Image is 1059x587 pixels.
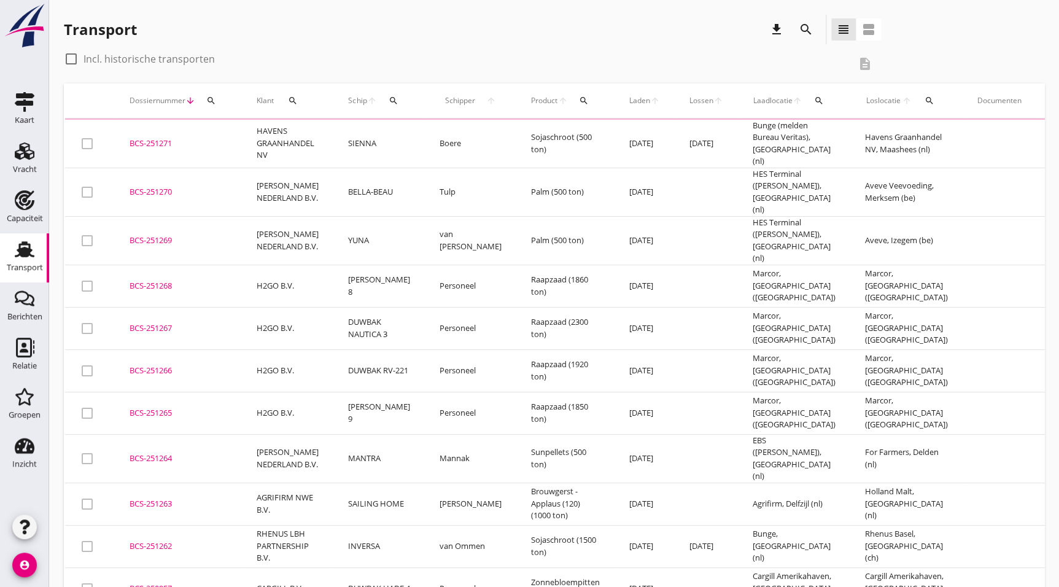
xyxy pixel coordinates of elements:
[425,216,516,265] td: van [PERSON_NAME]
[242,483,333,525] td: AGRIFIRM NWE B.V.
[425,434,516,483] td: Mannak
[615,525,675,567] td: [DATE]
[7,214,43,222] div: Capaciteit
[130,280,227,292] div: BCS-251268
[738,434,850,483] td: EBS ([PERSON_NAME]), [GEOGRAPHIC_DATA] (nl)
[130,453,227,465] div: BCS-251264
[389,96,398,106] i: search
[333,216,425,265] td: YUNA
[12,362,37,370] div: Relatie
[2,3,47,49] img: logo-small.a267ee39.svg
[7,263,43,271] div: Transport
[615,392,675,434] td: [DATE]
[130,407,227,419] div: BCS-251265
[242,307,333,349] td: H2GO B.V.
[242,392,333,434] td: H2GO B.V.
[333,349,425,392] td: DUWBAK RV-221
[242,120,333,168] td: HAVENS GRAANHANDEL NV
[738,349,850,392] td: Marcor, [GEOGRAPHIC_DATA] ([GEOGRAPHIC_DATA])
[977,95,1022,106] div: Documenten
[615,120,675,168] td: [DATE]
[425,307,516,349] td: Personeel
[242,525,333,567] td: RHENUS LBH PARTNERSHIP B.V.
[615,216,675,265] td: [DATE]
[738,120,850,168] td: Bunge (melden Bureau Veritas), [GEOGRAPHIC_DATA] (nl)
[615,349,675,392] td: [DATE]
[242,349,333,392] td: H2GO B.V.
[516,216,615,265] td: Palm (500 ton)
[185,96,195,106] i: arrow_downward
[348,95,367,106] span: Schip
[850,265,963,307] td: Marcor, [GEOGRAPHIC_DATA] ([GEOGRAPHIC_DATA])
[850,120,963,168] td: Havens Graanhandel NV, Maashees (nl)
[425,120,516,168] td: Boere
[850,483,963,525] td: Holland Malt, [GEOGRAPHIC_DATA] (nl)
[675,120,738,168] td: [DATE]
[425,265,516,307] td: Personeel
[333,120,425,168] td: SIENNA
[850,392,963,434] td: Marcor, [GEOGRAPHIC_DATA] ([GEOGRAPHIC_DATA])
[738,307,850,349] td: Marcor, [GEOGRAPHIC_DATA] ([GEOGRAPHIC_DATA])
[9,411,41,419] div: Groepen
[516,434,615,483] td: Sunpellets (500 ton)
[15,116,34,124] div: Kaart
[425,483,516,525] td: [PERSON_NAME]
[738,168,850,216] td: HES Terminal ([PERSON_NAME]), [GEOGRAPHIC_DATA] (nl)
[7,313,42,321] div: Berichten
[615,307,675,349] td: [DATE]
[516,392,615,434] td: Raapzaad (1850 ton)
[689,95,713,106] span: Lossen
[713,96,723,106] i: arrow_upward
[615,168,675,216] td: [DATE]
[865,95,901,106] span: Loslocatie
[242,265,333,307] td: H2GO B.V.
[516,120,615,168] td: Sojaschroot (500 ton)
[799,22,813,37] i: search
[425,525,516,567] td: van Ommen
[130,365,227,377] div: BCS-251266
[83,53,215,65] label: Incl. historische transporten
[333,525,425,567] td: INVERSA
[615,483,675,525] td: [DATE]
[516,349,615,392] td: Raapzaad (1920 ton)
[769,22,784,37] i: download
[13,165,37,173] div: Vracht
[814,96,824,106] i: search
[64,20,137,39] div: Transport
[738,392,850,434] td: Marcor, [GEOGRAPHIC_DATA] ([GEOGRAPHIC_DATA])
[850,434,963,483] td: For Farmers, Delden (nl)
[367,96,378,106] i: arrow_upward
[333,168,425,216] td: BELLA-BEAU
[288,96,298,106] i: search
[130,322,227,335] div: BCS-251267
[861,22,876,37] i: view_agenda
[836,22,851,37] i: view_headline
[675,525,738,567] td: [DATE]
[650,96,660,106] i: arrow_upward
[629,95,650,106] span: Laden
[850,349,963,392] td: Marcor, [GEOGRAPHIC_DATA] ([GEOGRAPHIC_DATA])
[531,95,557,106] span: Product
[850,216,963,265] td: Aveve, Izegem (be)
[738,525,850,567] td: Bunge, [GEOGRAPHIC_DATA] (nl)
[615,434,675,483] td: [DATE]
[516,168,615,216] td: Palm (500 ton)
[242,434,333,483] td: [PERSON_NAME] NEDERLAND B.V.
[130,138,227,150] div: BCS-251271
[615,265,675,307] td: [DATE]
[333,483,425,525] td: SAILING HOME
[738,265,850,307] td: Marcor, [GEOGRAPHIC_DATA] ([GEOGRAPHIC_DATA])
[130,540,227,553] div: BCS-251262
[242,216,333,265] td: [PERSON_NAME] NEDERLAND B.V.
[850,168,963,216] td: Aveve Veevoeding, Merksem (be)
[257,86,319,115] div: Klant
[901,96,913,106] i: arrow_upward
[425,392,516,434] td: Personeel
[130,95,185,106] span: Dossiernummer
[557,96,567,106] i: arrow_upward
[12,553,37,577] i: account_circle
[579,96,589,106] i: search
[516,525,615,567] td: Sojaschroot (1500 ton)
[130,186,227,198] div: BCS-251270
[481,96,502,106] i: arrow_upward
